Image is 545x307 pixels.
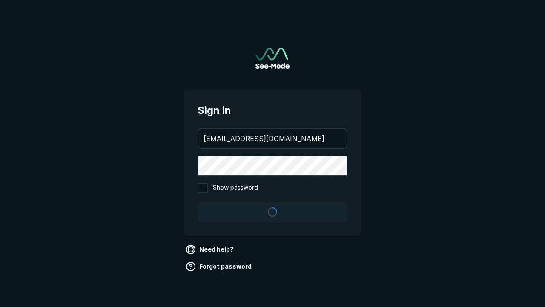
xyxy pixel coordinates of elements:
input: your@email.com [198,129,347,148]
a: Forgot password [184,260,255,273]
a: Go to sign in [255,48,290,69]
img: See-Mode Logo [255,48,290,69]
span: Show password [213,183,258,193]
span: Sign in [198,103,347,118]
a: Need help? [184,243,237,256]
